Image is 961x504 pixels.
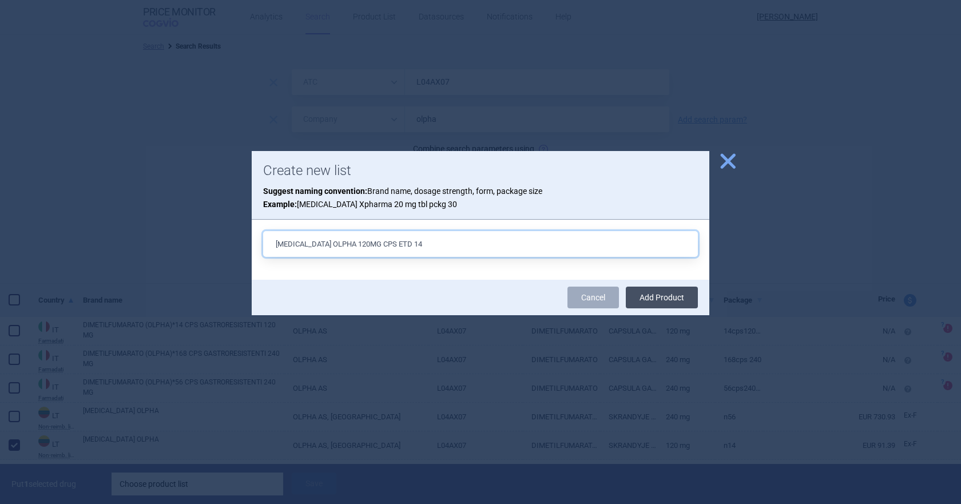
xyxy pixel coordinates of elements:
a: Cancel [567,287,619,308]
h1: Create new list [263,162,698,179]
strong: Example: [263,200,297,209]
button: Add Product [626,287,698,308]
p: Brand name, dosage strength, form, package size [MEDICAL_DATA] Xpharma 20 mg tbl pckg 30 [263,185,698,211]
strong: Suggest naming convention: [263,186,367,196]
input: List name [263,231,698,257]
